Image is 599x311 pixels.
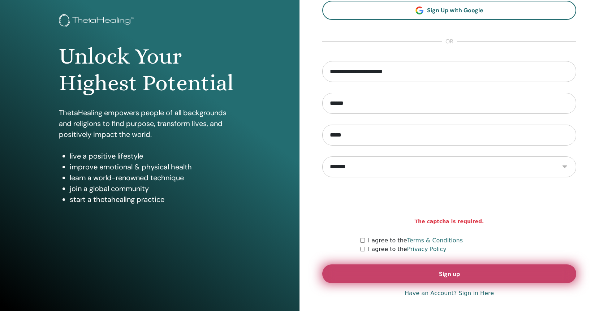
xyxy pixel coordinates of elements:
span: or [442,37,457,46]
a: Sign Up with Google [322,1,576,20]
li: learn a world-renowned technique [70,172,241,183]
h1: Unlock Your Highest Potential [59,43,241,97]
button: Sign up [322,264,576,283]
li: start a thetahealing practice [70,194,241,205]
a: Have an Account? Sign in Here [405,289,494,298]
li: live a positive lifestyle [70,151,241,161]
strong: The captcha is required. [415,218,484,225]
span: Sign up [439,270,460,278]
span: Sign Up with Google [427,7,483,14]
a: Terms & Conditions [407,237,463,244]
label: I agree to the [368,245,446,254]
li: join a global community [70,183,241,194]
a: Privacy Policy [407,246,447,252]
iframe: reCAPTCHA [395,188,504,216]
li: improve emotional & physical health [70,161,241,172]
p: ThetaHealing empowers people of all backgrounds and religions to find purpose, transform lives, a... [59,107,241,140]
label: I agree to the [368,236,463,245]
